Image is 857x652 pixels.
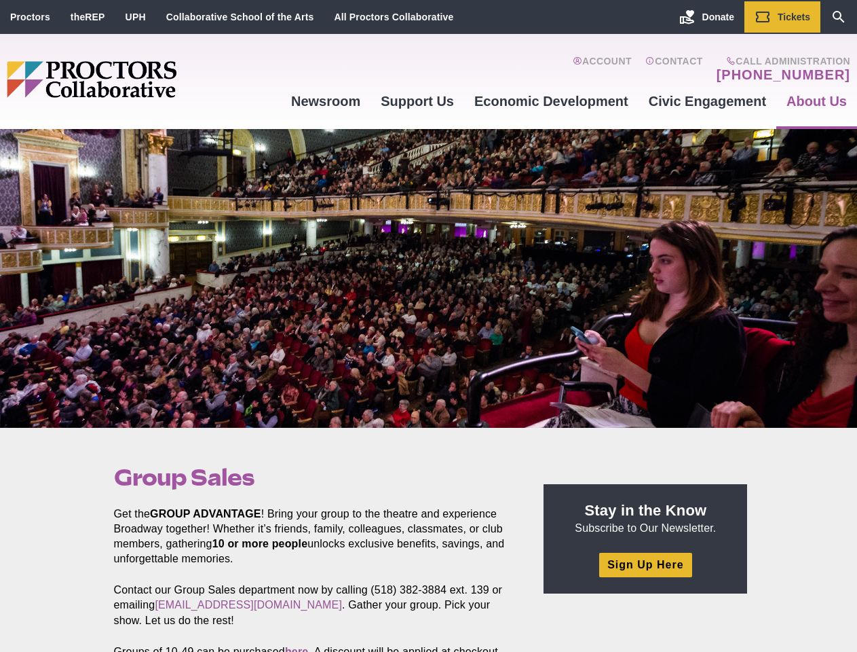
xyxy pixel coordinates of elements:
[370,83,464,120] a: Support Us
[126,12,146,22] a: UPH
[560,501,731,536] p: Subscribe to Our Newsletter.
[71,12,105,22] a: theREP
[166,12,314,22] a: Collaborative School of the Arts
[155,599,342,611] a: [EMAIL_ADDRESS][DOMAIN_NAME]
[820,1,857,33] a: Search
[10,12,50,22] a: Proctors
[778,12,810,22] span: Tickets
[150,508,261,520] strong: GROUP ADVANTAGE
[712,56,850,67] span: Call Administration
[573,56,632,83] a: Account
[212,538,308,549] strong: 10 or more people
[114,507,513,566] p: Get the ! Bring your group to the theatre and experience Broadway together! Whether it’s friends,...
[464,83,639,120] a: Economic Development
[599,553,691,577] a: Sign Up Here
[776,83,857,120] a: About Us
[114,583,513,628] p: Contact our Group Sales department now by calling (518) 382-3884 ext. 139 or emailing . Gather yo...
[281,83,370,120] a: Newsroom
[585,502,707,519] strong: Stay in the Know
[702,12,734,22] span: Donate
[639,83,776,120] a: Civic Engagement
[7,61,281,98] img: Proctors logo
[645,56,703,83] a: Contact
[334,12,453,22] a: All Proctors Collaborative
[744,1,820,33] a: Tickets
[717,67,850,83] a: [PHONE_NUMBER]
[114,465,513,490] h1: Group Sales
[669,1,744,33] a: Donate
